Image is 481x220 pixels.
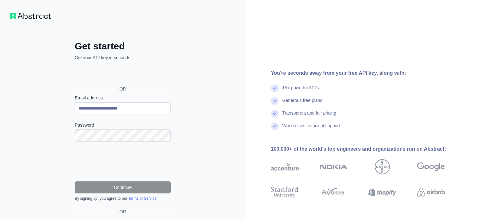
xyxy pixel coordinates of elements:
div: World-class technical support [282,123,340,135]
div: 15+ powerful API's [282,85,319,97]
img: Workflow [10,13,51,19]
img: google [417,159,445,174]
div: You're seconds away from your free API key, along with: [271,69,465,77]
div: Transparent and fair pricing [282,110,336,123]
img: nokia [320,159,348,174]
img: payoneer [320,185,348,199]
img: airbnb [417,185,445,199]
label: Email address [75,95,171,101]
img: stanford university [271,185,299,199]
iframe: Sign in with Google Button [71,68,173,82]
img: check mark [271,97,279,105]
img: shopify [368,185,396,199]
img: accenture [271,159,299,174]
div: By signing up, you agree to our . [75,196,171,201]
div: 100,000+ of the world's top engineers and organizations run on Abstract: [271,145,465,153]
div: Generous free plans [282,97,323,110]
p: Get your API key in seconds [75,54,171,61]
img: check mark [271,110,279,117]
img: bayer [375,159,390,174]
button: Continue [75,181,171,193]
img: check mark [271,85,279,92]
h2: Get started [75,41,171,52]
img: check mark [271,123,279,130]
a: Terms of Service [128,196,156,201]
iframe: reCAPTCHA [75,149,171,174]
span: OR [117,209,129,215]
span: OR [114,86,131,92]
label: Password [75,122,171,128]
